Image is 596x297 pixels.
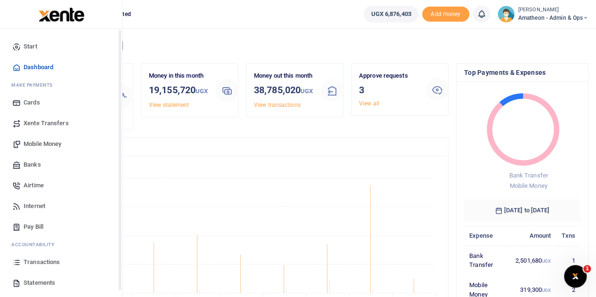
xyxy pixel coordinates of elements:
a: Cards [8,92,114,113]
h3: 38,785,020 [254,83,313,98]
a: View all [359,100,379,107]
small: UGX [542,258,551,264]
a: Xente Transfers [8,113,114,134]
h3: 3 [359,83,418,97]
small: [PERSON_NAME] [518,6,588,14]
span: Bank Transfer [509,172,547,179]
span: Airtime [24,181,44,190]
h4: Transactions Overview [44,142,441,152]
th: Txns [556,225,580,246]
span: Internet [24,201,45,211]
a: logo-small logo-large logo-large [38,10,84,17]
a: UGX 6,876,403 [364,6,418,23]
td: 2,501,680 [510,246,556,275]
img: profile-user [498,6,514,23]
iframe: Intercom live chat [564,265,587,288]
li: Wallet ballance [360,6,422,23]
a: Mobile Money [8,134,114,154]
span: Xente Transfers [24,119,69,128]
th: Amount [510,225,556,246]
h4: Hello [PERSON_NAME] [36,40,588,51]
a: Airtime [8,175,114,196]
span: Pay Bill [24,222,43,232]
span: Dashboard [24,63,53,72]
p: Money in this month [149,71,208,81]
span: Mobile Money [509,182,547,189]
small: UGX [542,288,551,293]
span: Banks [24,160,41,169]
li: Ac [8,237,114,252]
a: Transactions [8,252,114,273]
span: Add money [422,7,469,22]
h4: Top Payments & Expenses [464,67,580,78]
span: Cards [24,98,40,107]
h3: 19,155,720 [149,83,208,98]
small: UGX [196,88,208,95]
span: UGX 6,876,403 [371,9,411,19]
p: Money out this month [254,71,313,81]
span: Start [24,42,37,51]
span: Statements [24,278,55,288]
span: 1 [583,265,591,273]
h6: [DATE] to [DATE] [464,199,580,222]
td: Bank Transfer [464,246,510,275]
small: UGX [301,88,313,95]
span: ake Payments [16,81,53,88]
li: M [8,78,114,92]
span: Transactions [24,257,60,267]
img: logo-large [39,8,84,22]
td: 1 [556,246,580,275]
a: Dashboard [8,57,114,78]
a: Banks [8,154,114,175]
a: Internet [8,196,114,217]
th: Expense [464,225,510,246]
p: Approve requests [359,71,418,81]
a: Statements [8,273,114,293]
a: Add money [422,10,469,17]
a: View transactions [254,102,301,108]
span: Mobile Money [24,139,61,149]
span: countability [18,241,54,248]
a: profile-user [PERSON_NAME] Amatheon - Admin & Ops [498,6,588,23]
li: Toup your wallet [422,7,469,22]
a: Start [8,36,114,57]
a: Pay Bill [8,217,114,237]
a: View statement [149,102,189,108]
span: Amatheon - Admin & Ops [518,14,588,22]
